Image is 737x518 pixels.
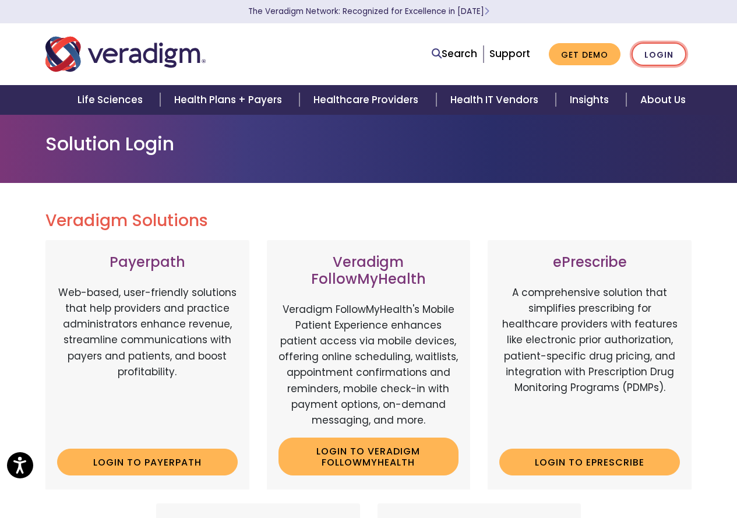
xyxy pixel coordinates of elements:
[436,85,556,115] a: Health IT Vendors
[248,6,489,17] a: The Veradigm Network: Recognized for Excellence in [DATE]Learn More
[45,35,206,73] img: Veradigm logo
[484,6,489,17] span: Learn More
[278,254,459,288] h3: Veradigm FollowMyHealth
[278,438,459,475] a: Login to Veradigm FollowMyHealth
[499,285,680,439] p: A comprehensive solution that simplifies prescribing for healthcare providers with features like ...
[626,85,700,115] a: About Us
[57,254,238,271] h3: Payerpath
[299,85,436,115] a: Healthcare Providers
[499,254,680,271] h3: ePrescribe
[64,85,160,115] a: Life Sciences
[45,133,692,155] h1: Solution Login
[45,211,692,231] h2: Veradigm Solutions
[160,85,299,115] a: Health Plans + Payers
[549,43,620,66] a: Get Demo
[632,43,686,66] a: Login
[432,46,477,62] a: Search
[278,302,459,429] p: Veradigm FollowMyHealth's Mobile Patient Experience enhances patient access via mobile devices, o...
[57,449,238,475] a: Login to Payerpath
[499,449,680,475] a: Login to ePrescribe
[556,85,626,115] a: Insights
[57,285,238,439] p: Web-based, user-friendly solutions that help providers and practice administrators enhance revenu...
[489,47,530,61] a: Support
